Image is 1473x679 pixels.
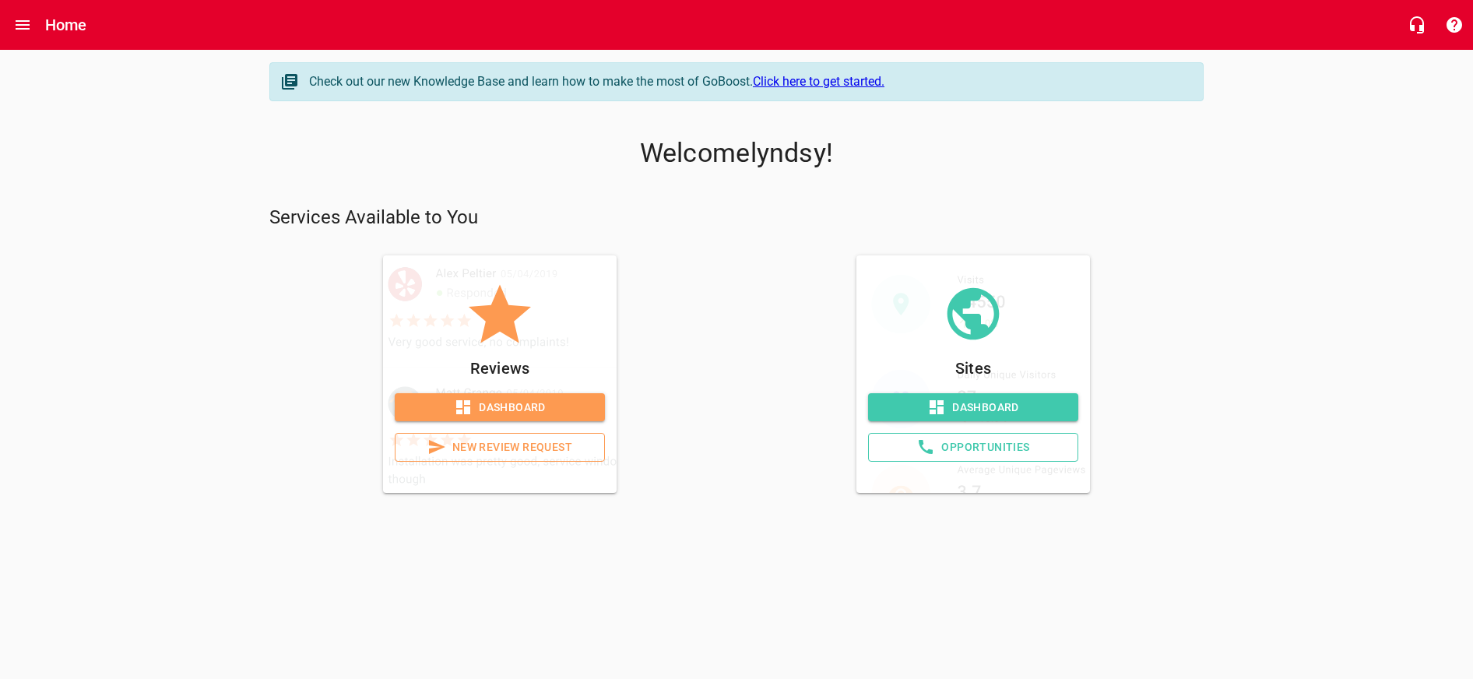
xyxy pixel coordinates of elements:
[4,6,41,44] button: Open drawer
[309,72,1187,91] div: Check out our new Knowledge Base and learn how to make the most of GoBoost.
[881,398,1066,417] span: Dashboard
[269,206,1204,230] p: Services Available to You
[269,138,1204,169] p: Welcome lyndsy !
[868,433,1078,462] a: Opportunities
[1398,6,1436,44] button: Live Chat
[408,438,592,457] span: New Review Request
[45,12,87,37] h6: Home
[395,433,605,462] a: New Review Request
[395,393,605,422] a: Dashboard
[868,356,1078,381] p: Sites
[395,356,605,381] p: Reviews
[881,438,1065,457] span: Opportunities
[1436,6,1473,44] button: Support Portal
[407,398,592,417] span: Dashboard
[868,393,1078,422] a: Dashboard
[753,74,884,89] a: Click here to get started.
